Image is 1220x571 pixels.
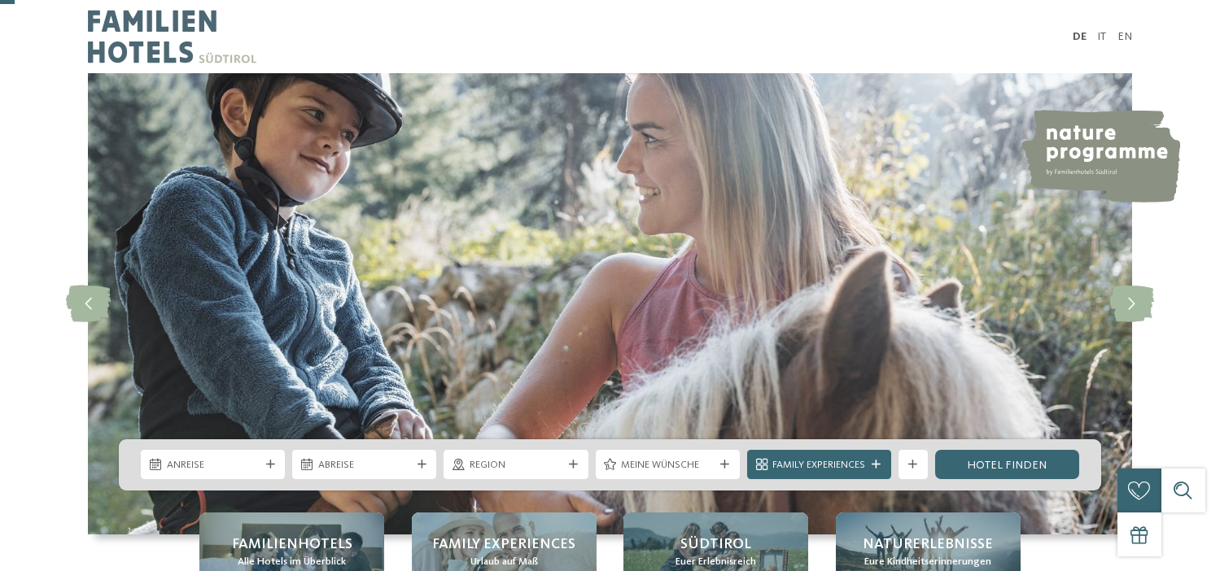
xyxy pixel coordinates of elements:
span: Euer Erlebnisreich [676,555,756,569]
span: Meine Wünsche [621,458,714,473]
span: Abreise [318,458,411,473]
span: Family Experiences [772,458,865,473]
a: DE [1073,31,1087,42]
span: Family Experiences [432,534,575,555]
span: Urlaub auf Maß [470,555,538,569]
a: Hotel finden [935,450,1079,479]
span: Region [470,458,562,473]
span: Anreise [167,458,260,473]
a: IT [1097,31,1106,42]
img: nature programme by Familienhotels Südtirol [1019,110,1180,203]
span: Familienhotels [232,534,352,555]
a: EN [1117,31,1132,42]
span: Südtirol [680,534,751,555]
span: Eure Kindheitserinnerungen [864,555,991,569]
span: Naturerlebnisse [863,534,993,555]
img: Familienhotels Südtirol: The happy family places [88,73,1132,534]
span: Alle Hotels im Überblick [238,555,346,569]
